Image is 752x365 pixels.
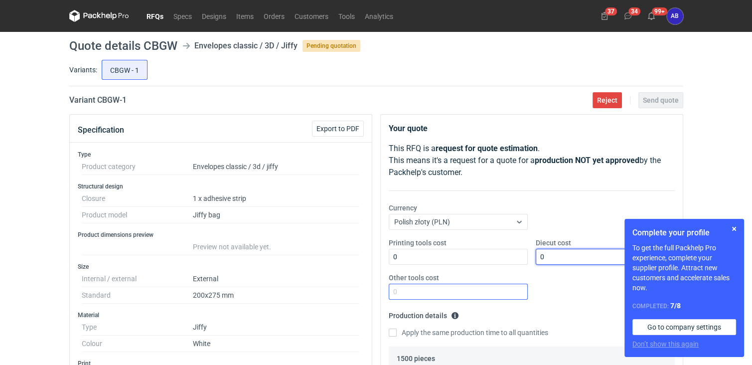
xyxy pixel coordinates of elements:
strong: request for quote estimation [436,144,538,153]
dd: Envelopes classic / 3d / jiffy [193,159,360,175]
dd: White [193,336,360,352]
h1: Complete your profile [632,227,736,239]
button: 99+ [643,8,659,24]
a: Designs [197,10,231,22]
a: Specs [168,10,197,22]
dd: 200x275 mm [193,287,360,304]
button: Reject [593,92,622,108]
button: 37 [597,8,612,24]
a: RFQs [142,10,168,22]
span: Send quote [643,97,679,104]
button: Don’t show this again [632,339,699,349]
label: Diecut cost [536,238,571,248]
a: Tools [333,10,360,22]
button: Send quote [638,92,683,108]
dd: 1 x adhesive strip [193,190,360,207]
button: Skip for now [728,223,740,235]
dt: Closure [82,190,193,207]
svg: Packhelp Pro [69,10,129,22]
dt: Product model [82,207,193,223]
dd: Jiffy [193,319,360,336]
a: Analytics [360,10,398,22]
a: Items [231,10,259,22]
h3: Product dimensions preview [78,231,364,239]
div: Agnieszka Biniarz [667,8,683,24]
div: Completed: [632,301,736,311]
button: 34 [620,8,636,24]
dt: Type [82,319,193,336]
strong: Your quote [389,124,428,133]
dt: Product category [82,159,193,175]
dd: External [193,271,360,287]
label: Apply the same production time to all quantities [389,328,548,338]
dt: Internal / external [82,271,193,287]
h3: Structural design [78,182,364,190]
h3: Size [78,263,364,271]
strong: 7 / 8 [670,302,681,310]
a: Orders [259,10,290,22]
div: Envelopes classic / 3D / Jiffy [194,40,298,52]
p: To get the full Packhelp Pro experience, complete your supplier profile. Attract new customers an... [632,243,736,293]
a: Customers [290,10,333,22]
input: 0 [389,249,528,265]
button: Export to PDF [312,121,364,137]
label: Other tools cost [389,273,439,283]
span: Polish złoty (PLN) [394,218,450,226]
label: Variants: [69,65,97,75]
input: 0 [536,249,675,265]
h2: Variant CBGW - 1 [69,94,127,106]
label: Currency [389,203,417,213]
span: Pending quotation [302,40,360,52]
legend: Production details [389,308,459,320]
span: Reject [597,97,617,104]
a: Go to company settings [632,319,736,335]
input: 0 [389,284,528,300]
button: Specification [78,118,124,142]
label: CBGW - 1 [102,60,148,80]
span: Export to PDF [316,125,359,132]
legend: 1500 pieces [397,351,435,363]
dt: Colour [82,336,193,352]
h1: Quote details CBGW [69,40,177,52]
dt: Standard [82,287,193,304]
strong: production NOT yet approved [535,156,639,165]
dd: Jiffy bag [193,207,360,223]
h3: Material [78,311,364,319]
button: AB [667,8,683,24]
h3: Type [78,151,364,159]
p: This RFQ is a . This means it's a request for a quote for a by the Packhelp's customer. [389,143,675,179]
span: Preview not available yet. [193,243,271,251]
label: Printing tools cost [389,238,447,248]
